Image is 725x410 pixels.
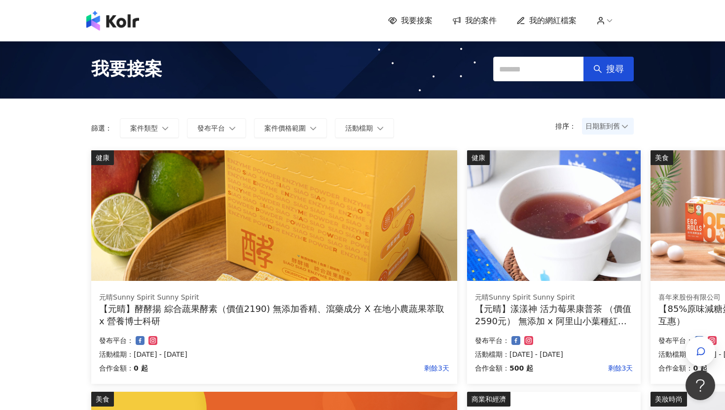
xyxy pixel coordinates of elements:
div: 美食 [91,392,114,407]
span: 案件類型 [130,124,158,132]
p: 剩餘3天 [148,362,449,374]
button: 案件價格範圍 [254,118,327,138]
p: 500 起 [509,362,533,374]
div: 健康 [467,150,490,165]
div: 元晴Sunny Spirit Sunny Spirit [475,293,633,303]
p: 合作金額： [475,362,509,374]
p: 0 起 [134,362,148,374]
div: 商業和經濟 [467,392,510,407]
span: 發布平台 [197,124,225,132]
span: 搜尋 [606,64,624,74]
span: 我要接案 [401,15,433,26]
p: 剩餘3天 [533,362,633,374]
button: 搜尋 [583,57,634,81]
div: 美妝時尚 [651,392,687,407]
div: 【元晴】酵酵揚 綜合蔬果酵素（價值2190) 無添加香精、瀉藥成分 X 在地小農蔬果萃取 x 營養博士科研 [99,303,449,327]
a: 我要接案 [388,15,433,26]
div: 美食 [651,150,673,165]
span: 我的網紅檔案 [529,15,577,26]
button: 活動檔期 [335,118,394,138]
img: 漾漾神｜活力莓果康普茶沖泡粉 [467,150,641,281]
p: 發布平台： [475,335,509,346]
button: 發布平台 [187,118,246,138]
p: 合作金額： [99,362,134,374]
iframe: Help Scout Beacon - Open [686,371,715,400]
p: 活動檔期：[DATE] - [DATE] [99,348,449,360]
span: 我要接案 [91,57,162,81]
div: 健康 [91,150,114,165]
img: logo [86,11,139,31]
a: 我的案件 [452,15,497,26]
button: 案件類型 [120,118,179,138]
p: 活動檔期：[DATE] - [DATE] [475,348,633,360]
p: 發布平台： [99,335,134,346]
img: 酵酵揚｜綜合蔬果酵素 [91,150,457,281]
span: 日期新到舊 [585,119,630,134]
p: 合作金額： [658,362,693,374]
span: 活動檔期 [345,124,373,132]
p: 排序： [555,122,582,130]
span: search [593,65,602,73]
p: 發布平台： [658,335,693,346]
p: 篩選： [91,124,112,132]
div: 元晴Sunny Spirit Sunny Spirit [99,293,449,303]
span: 案件價格範圍 [264,124,306,132]
span: 我的案件 [465,15,497,26]
p: 0 起 [693,362,707,374]
div: 【元晴】漾漾神 活力莓果康普茶 （價值2590元） 無添加 x 阿里山小葉種紅茶 x 多國專利原料 x 營養博士科研 [475,303,633,327]
a: 我的網紅檔案 [516,15,577,26]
